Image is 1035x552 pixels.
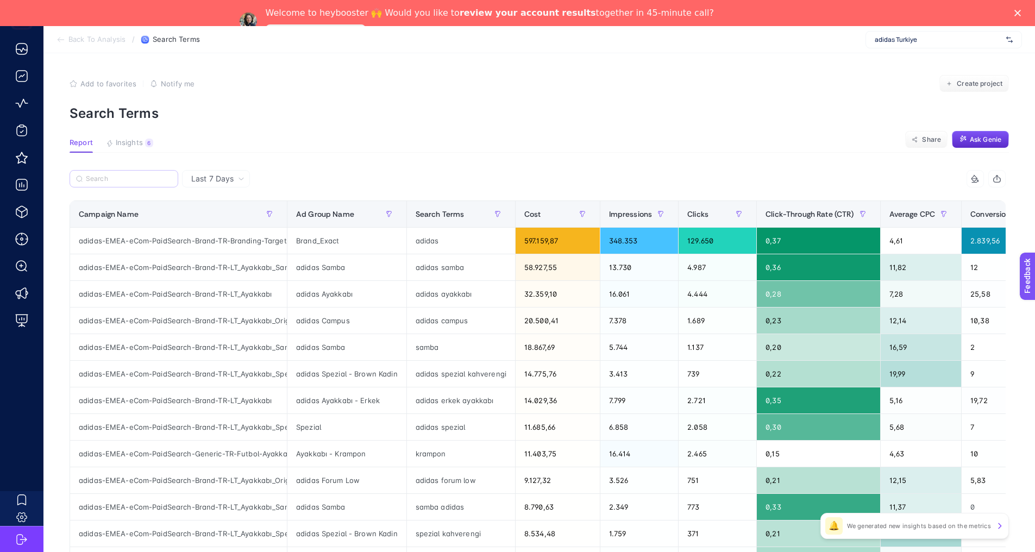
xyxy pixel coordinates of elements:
div: 8.534,48 [516,520,600,547]
div: adidas-EMEA-eCom-PaidSearch-Brand-TR-LT_Ayakkabı [70,387,287,413]
span: Create project [957,79,1002,88]
div: adidas campus [407,308,515,334]
div: adidas spezial [407,414,515,440]
span: Clicks [687,210,708,218]
div: 12,15 [881,467,962,493]
div: 11,82 [881,254,962,280]
div: 13.730 [600,254,679,280]
b: review your account [460,8,559,18]
button: Ask Genie [952,131,1009,148]
span: / [132,35,135,43]
div: adidas-EMEA-eCom-PaidSearch-Brand-TR-LT_Ayakkabı_Samba_TargetIS [70,334,287,360]
div: 0,21 [757,520,880,547]
span: Report [70,139,93,147]
div: 0,28 [757,281,880,307]
div: adidas Forum Low [287,467,406,493]
div: 16.061 [600,281,679,307]
div: 0,33 [757,494,880,520]
div: 5.744 [600,334,679,360]
div: adidas samba [407,254,515,280]
div: 0,22 [757,361,880,387]
button: Add to favorites [70,79,136,88]
div: adidas Samba [287,494,406,520]
div: 6.858 [600,414,679,440]
div: 9.127,32 [516,467,600,493]
span: Insights [116,139,143,147]
div: 2.465 [679,441,756,467]
div: 3.413 [600,361,679,387]
div: 7.799 [600,387,679,413]
span: Search Terms [416,210,465,218]
div: adidas Spezial - Brown Kadin [287,361,406,387]
div: adidas spezial kahverengi [407,361,515,387]
div: adidas Spezial - Brown Kadin [287,520,406,547]
div: 14.029,36 [516,387,600,413]
div: 739 [679,361,756,387]
span: Search Terms [153,35,200,44]
div: 32.359,10 [516,281,600,307]
span: Feedback [7,3,41,12]
div: 5,68 [881,414,962,440]
div: adidas-EMEA-eCom-PaidSearch-Brand-TR-LT_Ayakkabı_Originals [70,467,287,493]
div: Spezial [287,414,406,440]
span: Conversions [970,210,1014,218]
div: 4,61 [881,228,962,254]
div: 3.526 [600,467,679,493]
div: 6 [145,139,153,147]
div: 11.403,75 [516,441,600,467]
div: 751 [679,467,756,493]
div: samba [407,334,515,360]
span: Add to favorites [80,79,136,88]
div: 7,28 [881,281,962,307]
div: 0,37 [757,228,880,254]
div: 1.137 [679,334,756,360]
span: Back To Analysis [68,35,126,44]
b: results [562,8,595,18]
div: adidas-EMEA-eCom-PaidSearch-Brand-TR-LT_Ayakkabı_Samba_TargetIS [70,254,287,280]
div: 0,35 [757,387,880,413]
div: Ayakkabı - Krampon [287,441,406,467]
div: 4.987 [679,254,756,280]
div: 58.927,55 [516,254,600,280]
div: 4,63 [881,441,962,467]
div: adidas ayakkabı [407,281,515,307]
div: 0,15 [757,441,880,467]
div: 2.721 [679,387,756,413]
div: 18.867,69 [516,334,600,360]
div: 597.159,87 [516,228,600,254]
div: adidas Campus [287,308,406,334]
div: adidas-EMEA-eCom-PaidSearch-Brand-TR-LT_Ayakkabı_Spezial_TargetIS [70,414,287,440]
span: Last 7 Days [191,173,234,184]
div: Brand_Exact [287,228,406,254]
div: adidas-EMEA-eCom-PaidSearch-Brand-TR-LT_Ayakkabı_SpezialBrown_TargetIS [70,520,287,547]
div: 5,16 [881,387,962,413]
div: 2.349 [600,494,679,520]
div: adidas-EMEA-eCom-PaidSearch-Brand-TR-LT_Ayakkabı [70,281,287,307]
img: svg%3e [1006,34,1013,45]
div: 129.650 [679,228,756,254]
div: adidas [407,228,515,254]
span: Average CPC [889,210,936,218]
span: Cost [524,210,541,218]
span: Share [922,135,941,144]
div: adidas Ayakkabı [287,281,406,307]
span: Impressions [609,210,653,218]
div: 0,36 [757,254,880,280]
div: 16,59 [881,334,962,360]
div: 7.378 [600,308,679,334]
div: samba adidas [407,494,515,520]
div: Close [1014,10,1025,16]
button: Notify me [150,79,195,88]
div: 8.790,63 [516,494,600,520]
div: adidas-EMEA-eCom-PaidSearch-Brand-TR-LT_Ayakkabı_SpezialBrown_TargetIS [70,361,287,387]
div: 0,20 [757,334,880,360]
div: Welcome to heybooster 🙌 Would you like to together in 45-minute call? [266,8,714,18]
span: Ask Genie [970,135,1001,144]
div: 1.759 [600,520,679,547]
div: 19,99 [881,361,962,387]
div: 🔔 [825,517,843,535]
div: krampon [407,441,515,467]
p: We generated new insights based on the metrics [847,522,991,530]
input: Search [86,175,172,183]
div: adidas-EMEA-eCom-PaidSearch-Brand-TR-LT_Ayakkabı_Samba_TargetIS [70,494,287,520]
